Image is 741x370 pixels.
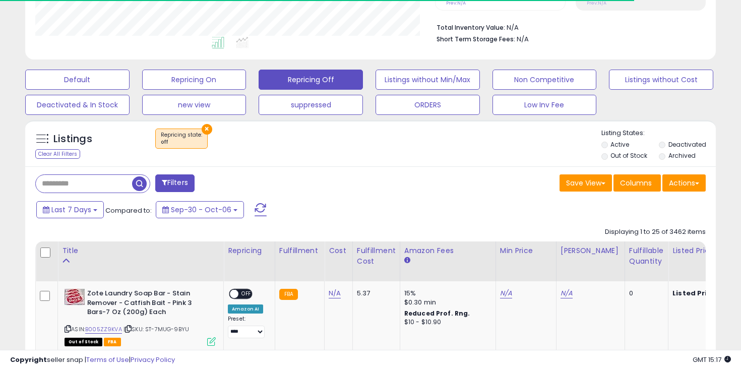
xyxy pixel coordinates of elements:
button: Last 7 Days [36,201,104,218]
a: N/A [561,288,573,298]
span: Columns [620,178,652,188]
div: [PERSON_NAME] [561,245,621,256]
span: Compared to: [105,206,152,215]
span: All listings that are currently out of stock and unavailable for purchase on Amazon [65,338,102,346]
div: Amazon Fees [404,245,491,256]
span: Sep-30 - Oct-06 [171,205,231,215]
button: Actions [662,174,706,192]
div: Displaying 1 to 25 of 3462 items [605,227,706,237]
span: OFF [238,290,255,298]
div: 15% [404,289,488,298]
div: seller snap | | [10,355,175,365]
b: Reduced Prof. Rng. [404,309,470,318]
strong: Copyright [10,355,47,364]
b: Listed Price: [672,288,718,298]
button: Listings without Min/Max [376,70,480,90]
span: | SKU: ST-7MUG-9BYU [124,325,189,333]
label: Out of Stock [610,151,647,160]
label: Deactivated [668,140,706,149]
div: $0.30 min [404,298,488,307]
a: N/A [329,288,341,298]
div: Cost [329,245,348,256]
div: ASIN: [65,289,216,345]
button: Repricing On [142,70,246,90]
img: 41JGjouViML._SL40_.jpg [65,289,85,305]
label: Archived [668,151,696,160]
span: Last 7 Days [51,205,91,215]
div: 0 [629,289,660,298]
button: ORDERS [376,95,480,115]
span: 2025-10-14 15:17 GMT [693,355,731,364]
button: Default [25,70,130,90]
small: Amazon Fees. [404,256,410,265]
button: Low Inv Fee [492,95,597,115]
a: Terms of Use [86,355,129,364]
div: Fulfillment [279,245,320,256]
p: Listing States: [601,129,716,138]
b: Zote Laundry Soap Bar - Stain Remover - Catfish Bait - Pink 3 Bars-7 Oz (200g) Each [87,289,210,320]
button: suppressed [259,95,363,115]
a: B005ZZ9KVA [85,325,122,334]
div: Repricing [228,245,271,256]
button: × [202,124,212,135]
button: Sep-30 - Oct-06 [156,201,244,218]
button: Filters [155,174,195,192]
div: Amazon AI [228,304,263,314]
button: Columns [613,174,661,192]
small: FBA [279,289,298,300]
button: Repricing Off [259,70,363,90]
div: off [161,139,202,146]
a: N/A [500,288,512,298]
button: Listings without Cost [609,70,713,90]
div: Title [62,245,219,256]
button: Deactivated & In Stock [25,95,130,115]
div: Fulfillable Quantity [629,245,664,267]
a: Privacy Policy [131,355,175,364]
button: Non Competitive [492,70,597,90]
div: 5.37 [357,289,392,298]
span: FBA [104,338,121,346]
button: Save View [560,174,612,192]
label: Active [610,140,629,149]
div: Clear All Filters [35,149,80,159]
button: new view [142,95,246,115]
span: Repricing state : [161,131,202,146]
div: Fulfillment Cost [357,245,396,267]
div: Preset: [228,316,267,338]
h5: Listings [53,132,92,146]
div: Min Price [500,245,552,256]
div: $10 - $10.90 [404,318,488,327]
